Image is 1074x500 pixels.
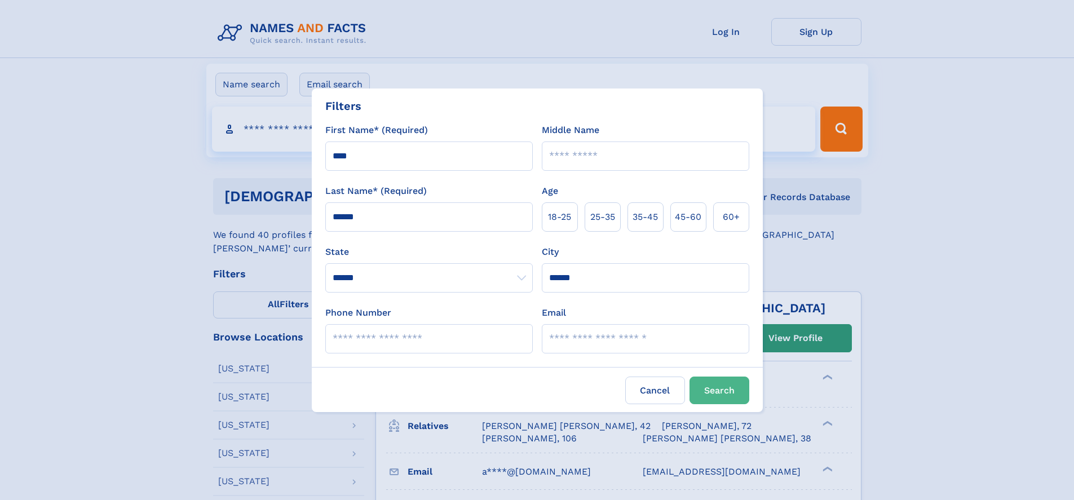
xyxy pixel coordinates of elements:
[325,123,428,137] label: First Name* (Required)
[548,210,571,224] span: 18‑25
[675,210,701,224] span: 45‑60
[325,306,391,320] label: Phone Number
[542,123,599,137] label: Middle Name
[542,245,559,259] label: City
[325,184,427,198] label: Last Name* (Required)
[633,210,658,224] span: 35‑45
[325,245,533,259] label: State
[542,306,566,320] label: Email
[590,210,615,224] span: 25‑35
[625,377,685,404] label: Cancel
[542,184,558,198] label: Age
[690,377,749,404] button: Search
[325,98,361,114] div: Filters
[723,210,740,224] span: 60+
